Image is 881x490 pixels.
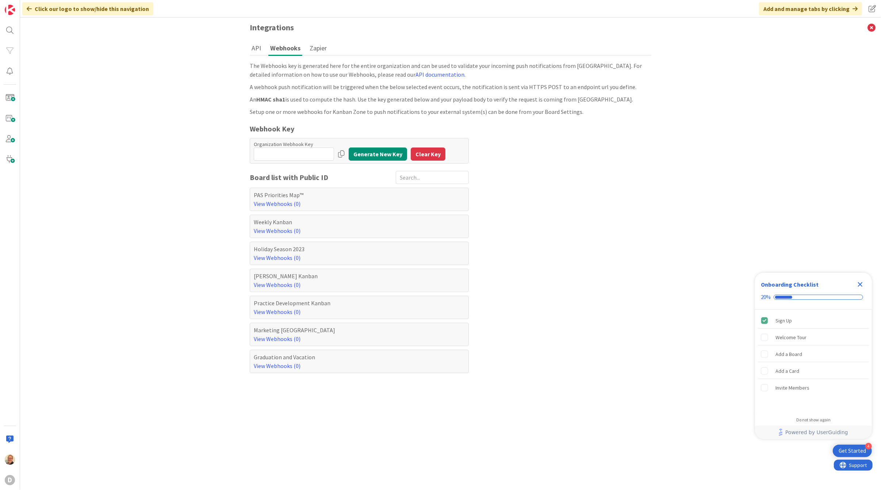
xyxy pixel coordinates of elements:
img: Visit kanbanzone.com [5,5,15,15]
input: Search... [396,171,469,184]
button: Clear Key [411,148,445,161]
div: Invite Members is incomplete. [758,380,869,396]
b: HMAC sha1 [256,96,285,103]
div: Add a Board is incomplete. [758,346,869,362]
button: Generate New Key [349,148,407,161]
div: An is used to compute the hash. Use the key generated below and your payload body to verify the r... [250,95,651,104]
div: Checklist items [755,310,872,412]
div: Close Checklist [854,279,866,290]
div: Welcome Tour [775,333,807,342]
img: DP [5,455,15,465]
div: Practice Development Kanban [254,299,330,307]
div: Holiday Season 2023 [254,245,304,253]
a: View Webhooks (0) [254,308,300,315]
div: D [5,475,15,485]
label: Organization Webhook Key [254,141,334,148]
div: Add a Card [775,367,799,375]
a: View Webhooks (0) [254,227,300,234]
div: PAS Priorities Map™ [254,191,303,199]
div: Sign Up is complete. [758,313,869,329]
span: Powered by UserGuiding [785,428,848,437]
a: Powered by UserGuiding [759,426,868,439]
div: Sign Up [775,316,792,325]
a: API documentation [415,71,464,78]
button: API [250,41,263,55]
div: Do not show again [796,417,831,423]
div: Get Started [839,447,866,455]
div: Marketing [GEOGRAPHIC_DATA] [254,326,335,334]
a: View Webhooks (0) [254,200,300,207]
a: View Webhooks (0) [254,335,300,342]
h3: Integrations [242,18,659,38]
div: 4 [865,443,872,449]
div: Onboarding Checklist [761,280,819,289]
div: Checklist Container [755,273,872,439]
div: Add a Board [775,350,802,359]
div: Open Get Started checklist, remaining modules: 4 [833,445,872,457]
div: Weekly Kanban [254,218,300,226]
div: Add and manage tabs by clicking [759,2,862,15]
div: Add a Card is incomplete. [758,363,869,379]
div: Checklist progress: 20% [761,294,866,300]
button: Zapier [308,41,329,55]
a: View Webhooks (0) [254,362,300,370]
div: Invite Members [775,383,809,392]
div: Setup one or more webhooks for Kanban Zone to push notifications to your external system(s) can b... [250,107,651,116]
button: Webhooks [268,41,302,56]
a: View Webhooks (0) [254,281,300,288]
div: Click our logo to show/hide this navigation [22,2,153,15]
div: The Webhooks key is generated here for the entire organization and can be used to validate your i... [250,61,651,79]
div: Footer [755,426,872,439]
div: Welcome Tour is incomplete. [758,329,869,345]
div: Graduation and Vacation [254,353,315,361]
div: A webhook push notification will be triggered when the below selected event occurs, the notificat... [250,83,651,91]
span: Support [15,1,33,10]
a: View Webhooks (0) [254,254,300,261]
div: Webhook Key [250,123,469,134]
div: 20% [761,294,771,300]
div: [PERSON_NAME] Kanban [254,272,318,280]
span: Board list with Public ID [250,172,328,183]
